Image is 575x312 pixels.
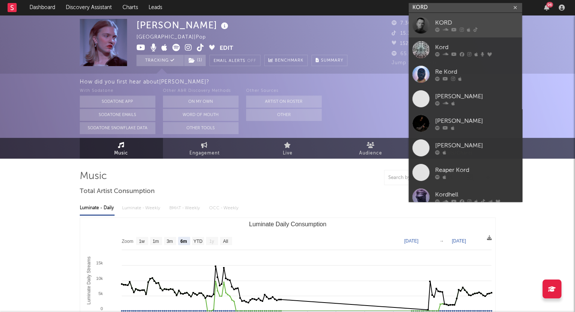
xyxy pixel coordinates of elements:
span: Music [114,149,128,158]
text: 15k [96,261,103,265]
text: 1w [139,239,145,244]
button: Summary [312,55,347,66]
div: Kord [435,43,518,52]
button: Other Tools [163,122,239,134]
div: KORD [435,18,518,27]
div: [PERSON_NAME] [136,19,230,31]
button: Sodatone Snowflake Data [80,122,155,134]
a: [PERSON_NAME] [409,136,522,160]
text: 1y [209,239,214,244]
a: Reaper Kord [409,160,522,185]
span: 152 [392,41,409,46]
a: Audience [329,138,412,159]
span: Jump Score: 95.6 [392,60,436,65]
span: ( 1 ) [184,55,206,66]
span: 15.300 [392,31,417,36]
a: Music [80,138,163,159]
div: [GEOGRAPHIC_DATA] | Pop [136,33,215,42]
div: Reaper Kord [435,165,518,175]
div: Kordhell [435,190,518,199]
text: Luminate Daily Consumption [249,221,326,227]
button: On My Own [163,96,239,108]
div: Re Kord [435,67,518,76]
text: [DATE] [404,238,418,244]
span: Audience [359,149,382,158]
text: 5k [98,291,103,296]
text: → [439,238,444,244]
button: Other [246,109,322,121]
span: Total Artist Consumption [80,187,155,196]
a: KORD [409,13,522,37]
span: Benchmark [275,56,304,65]
button: Edit [220,44,233,53]
button: Sodatone Emails [80,109,155,121]
text: All [223,239,228,244]
div: [PERSON_NAME] [435,141,518,150]
text: YTD [193,239,202,244]
a: Live [246,138,329,159]
text: 10k [96,276,103,281]
button: Email AlertsOff [209,55,260,66]
button: 96 [544,5,549,11]
span: Summary [321,59,343,63]
a: Kordhell [409,185,522,209]
a: Engagement [163,138,246,159]
input: Search by song name or URL [384,175,464,181]
text: [DATE] [452,238,466,244]
a: Benchmark [264,55,308,66]
button: Artist on Roster [246,96,322,108]
span: 65.048 Monthly Listeners [392,51,465,56]
span: 7.367 [392,21,414,26]
a: Re Kord [409,62,522,86]
input: Search for artists [409,3,522,12]
div: Luminate - Daily [80,202,115,215]
div: [PERSON_NAME] [435,116,518,125]
div: 96 [546,2,553,8]
button: Tracking [136,55,184,66]
div: Other Sources [246,86,322,96]
div: [PERSON_NAME] [435,92,518,101]
text: 1m [152,239,159,244]
button: (1) [184,55,206,66]
a: Kord [409,37,522,62]
text: Zoom [122,239,133,244]
text: 6m [180,239,187,244]
button: Word Of Mouth [163,109,239,121]
div: Other A&R Discovery Methods [163,86,239,96]
a: [PERSON_NAME] [409,86,522,111]
em: Off [247,59,256,63]
div: With Sodatone [80,86,155,96]
span: Live [283,149,293,158]
a: [PERSON_NAME] [409,111,522,136]
text: 3m [166,239,173,244]
text: 0 [100,306,102,311]
button: Sodatone App [80,96,155,108]
span: Engagement [189,149,220,158]
text: Luminate Daily Streams [86,256,91,304]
